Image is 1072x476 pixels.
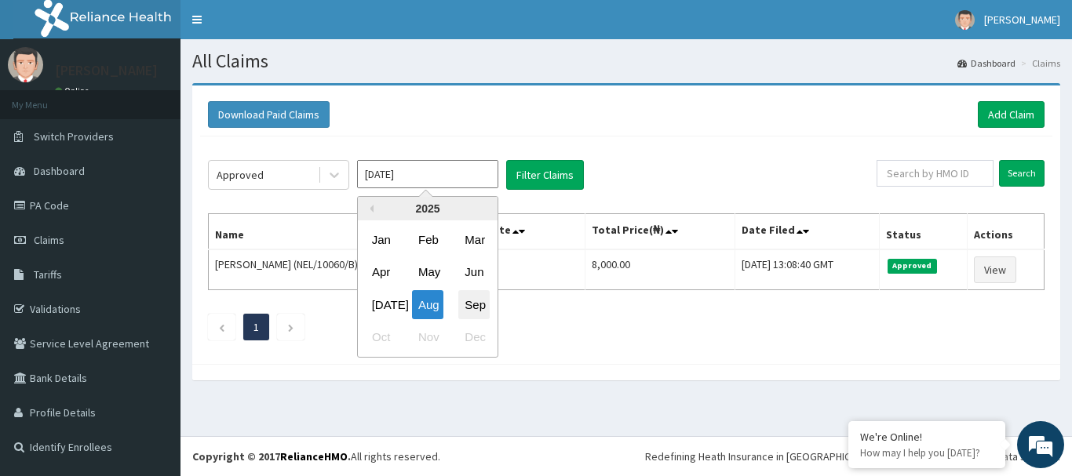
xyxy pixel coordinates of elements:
input: Select Month and Year [357,160,498,188]
button: Previous Year [366,205,374,213]
span: Claims [34,233,64,247]
div: Choose March 2025 [458,225,490,254]
a: Previous page [218,320,225,334]
div: Minimize live chat window [257,8,295,45]
li: Claims [1017,56,1060,70]
span: Approved [888,259,937,273]
img: User Image [8,47,43,82]
footer: All rights reserved. [180,436,1072,476]
p: [PERSON_NAME] [55,64,158,78]
a: Next page [287,320,294,334]
a: Add Claim [978,101,1045,128]
div: Choose June 2025 [458,258,490,287]
span: We're online! [91,140,217,298]
div: Choose September 2025 [458,290,490,319]
a: RelianceHMO [280,449,348,463]
h1: All Claims [192,51,1060,71]
img: User Image [955,10,975,30]
button: Download Paid Claims [208,101,330,128]
span: Switch Providers [34,129,114,144]
th: Date Filed [735,214,879,250]
span: [PERSON_NAME] [984,13,1060,27]
div: Choose February 2025 [412,225,443,254]
span: Dashboard [34,164,85,178]
th: Status [880,214,968,250]
span: Tariffs [34,267,62,282]
div: month 2025-08 [358,223,498,354]
p: How may I help you today? [860,446,994,460]
div: Choose August 2025 [412,290,443,319]
td: 8,000.00 [585,249,735,290]
img: d_794563401_company_1708531726252_794563401 [29,78,64,118]
div: Redefining Heath Insurance in [GEOGRAPHIC_DATA] using Telemedicine and Data Science! [645,449,1060,464]
div: 2025 [358,197,498,220]
a: View [974,256,1016,283]
button: Filter Claims [506,160,584,190]
input: Search [999,160,1045,187]
th: Actions [968,214,1045,250]
td: [DATE] 13:08:40 GMT [735,249,879,290]
div: Chat with us now [82,88,264,108]
td: [PERSON_NAME] (NEL/10060/B) [209,249,424,290]
a: Dashboard [957,56,1015,70]
a: Page 1 is your current page [253,320,259,334]
div: Choose May 2025 [412,258,443,287]
div: We're Online! [860,430,994,444]
input: Search by HMO ID [877,160,994,187]
strong: Copyright © 2017 . [192,449,351,463]
div: Approved [217,167,264,183]
textarea: Type your message and hit 'Enter' [8,313,299,368]
th: Total Price(₦) [585,214,735,250]
div: Choose January 2025 [366,225,397,254]
a: Online [55,85,93,96]
div: Choose April 2025 [366,258,397,287]
div: Choose July 2025 [366,290,397,319]
th: Name [209,214,424,250]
